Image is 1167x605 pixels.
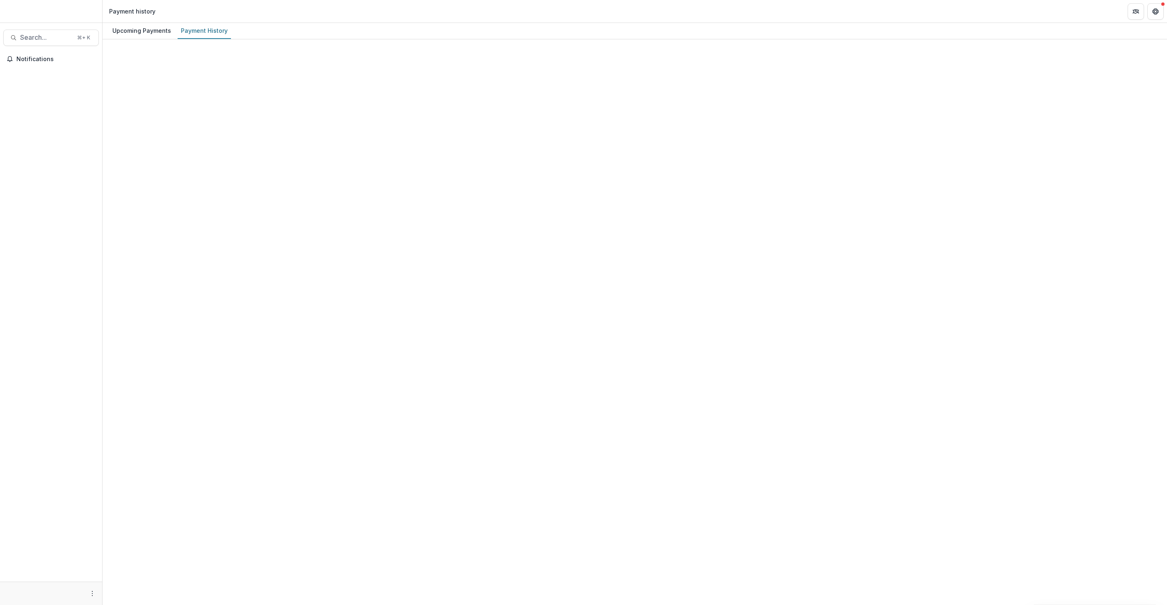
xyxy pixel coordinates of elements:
span: Notifications [16,56,96,63]
button: More [87,589,97,598]
a: Upcoming Payments [109,23,174,39]
div: Upcoming Payments [109,25,174,37]
button: Get Help [1147,3,1164,20]
span: Search... [20,34,72,41]
button: Partners [1128,3,1144,20]
div: ⌘ + K [75,33,92,42]
nav: breadcrumb [106,5,159,17]
div: Payment History [178,25,231,37]
button: Search... [3,30,99,46]
div: Payment history [109,7,155,16]
a: Payment History [178,23,231,39]
button: Notifications [3,53,99,66]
